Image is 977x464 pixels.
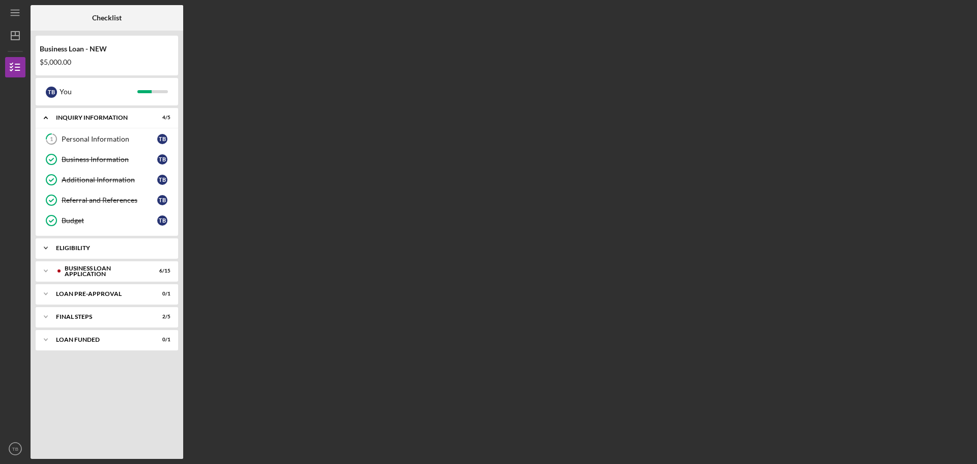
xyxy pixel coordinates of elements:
div: Referral and References [62,196,157,204]
div: LOAN FUNDED [56,337,145,343]
div: 6 / 15 [152,268,170,274]
div: T B [157,154,167,165]
a: BudgetTB [41,210,173,231]
div: Personal Information [62,135,157,143]
div: T B [157,195,167,205]
div: FINAL STEPS [56,314,145,320]
a: Business InformationTB [41,149,173,170]
div: Business Loan - NEW [40,45,174,53]
div: 4 / 5 [152,115,170,121]
tspan: 1 [50,136,53,143]
div: Business Information [62,155,157,163]
div: Budget [62,216,157,225]
div: T B [46,87,57,98]
div: 0 / 1 [152,337,170,343]
a: Additional InformationTB [41,170,173,190]
div: 2 / 5 [152,314,170,320]
div: INQUIRY INFORMATION [56,115,145,121]
div: Additional Information [62,176,157,184]
div: 0 / 1 [152,291,170,297]
div: T B [157,175,167,185]
a: Referral and ReferencesTB [41,190,173,210]
a: 1Personal InformationTB [41,129,173,149]
div: ELIGIBILITY [56,245,165,251]
button: TB [5,439,25,459]
div: T B [157,134,167,144]
div: BUSINESS LOAN APPLICATION [65,265,145,277]
div: LOAN PRE-APPROVAL [56,291,145,297]
b: Checklist [92,14,122,22]
div: You [60,83,137,100]
text: TB [12,446,18,452]
div: T B [157,215,167,226]
div: $5,000.00 [40,58,174,66]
